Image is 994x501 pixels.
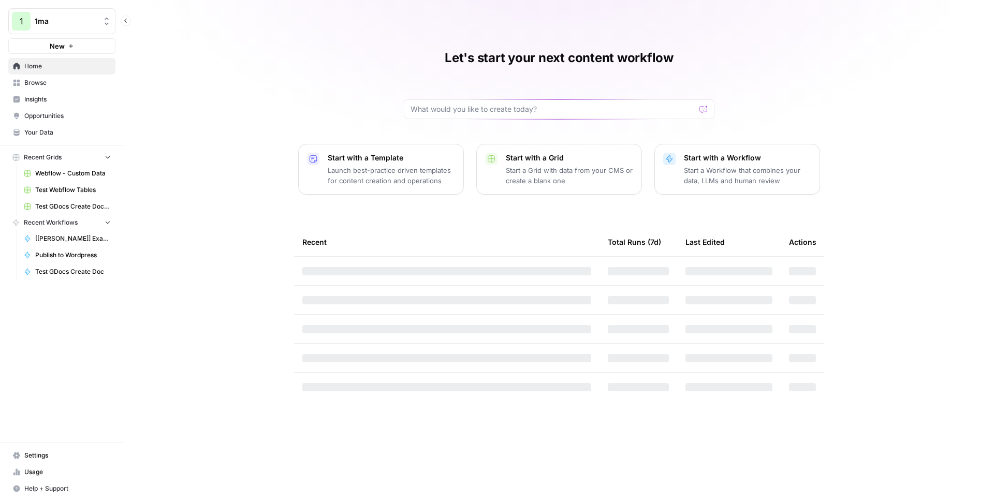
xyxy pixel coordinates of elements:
input: What would you like to create today? [411,104,695,114]
a: Usage [8,464,115,480]
button: Workspace: 1ma [8,8,115,34]
span: 1ma [35,16,97,26]
span: Webflow - Custom Data [35,169,111,178]
button: Start with a TemplateLaunch best-practice driven templates for content creation and operations [298,144,464,195]
span: [[PERSON_NAME]] Example of a Webflow post with tables [35,234,111,243]
button: New [8,38,115,54]
button: Recent Grids [8,150,115,165]
a: Insights [8,91,115,108]
span: Insights [24,95,111,104]
span: 1 [20,15,23,27]
a: Test GDocs Create Doc [19,263,115,280]
h1: Let's start your next content workflow [445,50,674,66]
span: Recent Grids [24,153,62,162]
span: Publish to Wordpress [35,250,111,260]
span: Help + Support [24,484,111,493]
span: Test Webflow Tables [35,185,111,195]
span: Settings [24,451,111,460]
a: Settings [8,447,115,464]
a: Home [8,58,115,75]
div: Recent [302,228,591,256]
span: Recent Workflows [24,218,78,227]
a: [[PERSON_NAME]] Example of a Webflow post with tables [19,230,115,247]
span: Your Data [24,128,111,137]
span: Home [24,62,111,71]
span: Browse [24,78,111,87]
p: Start a Grid with data from your CMS or create a blank one [506,165,633,186]
a: Webflow - Custom Data [19,165,115,182]
a: Publish to Wordpress [19,247,115,263]
a: Opportunities [8,108,115,124]
span: Usage [24,467,111,477]
a: Test GDocs Create Doc Grid [19,198,115,215]
span: Test GDocs Create Doc [35,267,111,276]
div: Actions [789,228,816,256]
p: Start with a Grid [506,153,633,163]
a: Test Webflow Tables [19,182,115,198]
span: New [50,41,65,51]
p: Start a Workflow that combines your data, LLMs and human review [684,165,811,186]
p: Start with a Workflow [684,153,811,163]
button: Start with a GridStart a Grid with data from your CMS or create a blank one [476,144,642,195]
a: Your Data [8,124,115,141]
p: Launch best-practice driven templates for content creation and operations [328,165,455,186]
button: Help + Support [8,480,115,497]
div: Total Runs (7d) [608,228,661,256]
button: Start with a WorkflowStart a Workflow that combines your data, LLMs and human review [654,144,820,195]
span: Opportunities [24,111,111,121]
a: Browse [8,75,115,91]
span: Test GDocs Create Doc Grid [35,202,111,211]
p: Start with a Template [328,153,455,163]
button: Recent Workflows [8,215,115,230]
div: Last Edited [685,228,725,256]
